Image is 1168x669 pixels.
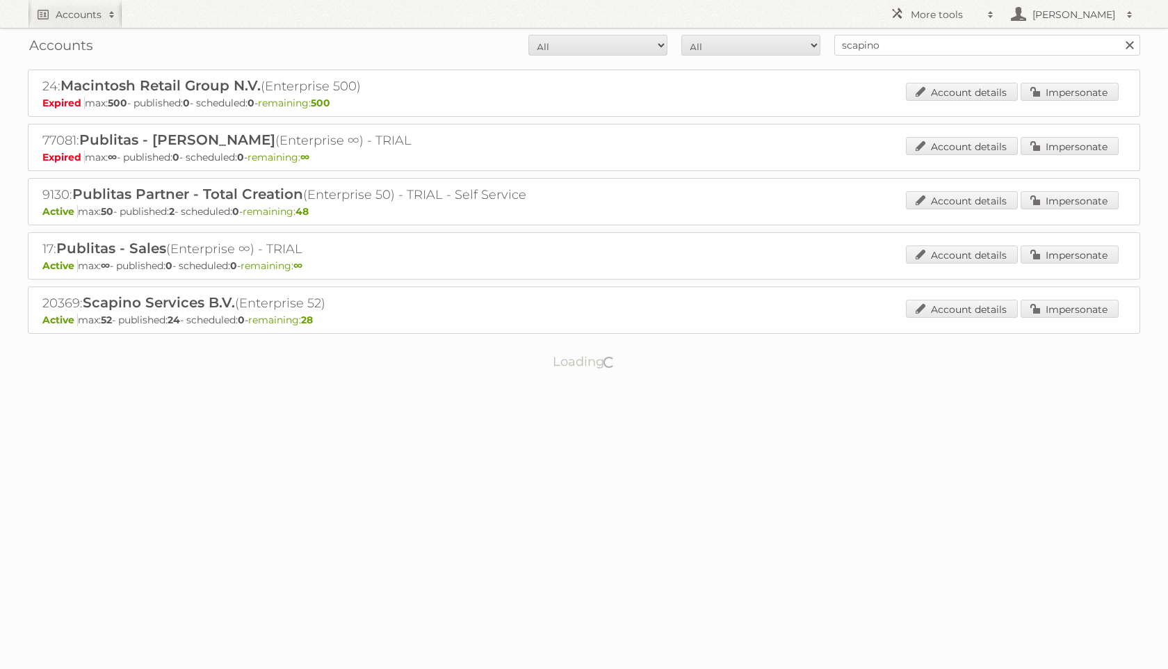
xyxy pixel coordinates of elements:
[295,205,309,218] strong: 48
[906,137,1018,155] a: Account details
[1021,245,1119,264] a: Impersonate
[42,151,1126,163] p: max: - published: - scheduled: -
[906,300,1018,318] a: Account details
[42,186,529,204] h2: 9130: (Enterprise 50) - TRIAL - Self Service
[243,205,309,218] span: remaining:
[42,259,78,272] span: Active
[1021,83,1119,101] a: Impersonate
[311,97,330,109] strong: 500
[42,314,1126,326] p: max: - published: - scheduled: -
[42,205,1126,218] p: max: - published: - scheduled: -
[232,205,239,218] strong: 0
[42,131,529,150] h2: 77081: (Enterprise ∞) - TRIAL
[42,294,529,312] h2: 20369: (Enterprise 52)
[42,205,78,218] span: Active
[56,8,102,22] h2: Accounts
[108,97,127,109] strong: 500
[1021,300,1119,318] a: Impersonate
[42,314,78,326] span: Active
[101,259,110,272] strong: ∞
[42,151,85,163] span: Expired
[301,314,313,326] strong: 28
[237,151,244,163] strong: 0
[42,97,1126,109] p: max: - published: - scheduled: -
[258,97,330,109] span: remaining:
[1021,191,1119,209] a: Impersonate
[42,240,529,258] h2: 17: (Enterprise ∞) - TRIAL
[168,314,180,326] strong: 24
[248,314,313,326] span: remaining:
[56,240,166,257] span: Publitas - Sales
[169,205,175,218] strong: 2
[1029,8,1119,22] h2: [PERSON_NAME]
[172,151,179,163] strong: 0
[83,294,235,311] span: Scapino Services B.V.
[42,77,529,95] h2: 24: (Enterprise 500)
[183,97,190,109] strong: 0
[906,191,1018,209] a: Account details
[108,151,117,163] strong: ∞
[72,186,303,202] span: Publitas Partner - Total Creation
[906,245,1018,264] a: Account details
[60,77,261,94] span: Macintosh Retail Group N.V.
[1021,137,1119,155] a: Impersonate
[248,97,254,109] strong: 0
[165,259,172,272] strong: 0
[101,205,113,218] strong: 50
[238,314,245,326] strong: 0
[42,259,1126,272] p: max: - published: - scheduled: -
[911,8,980,22] h2: More tools
[230,259,237,272] strong: 0
[248,151,309,163] span: remaining:
[300,151,309,163] strong: ∞
[241,259,302,272] span: remaining:
[101,314,112,326] strong: 52
[293,259,302,272] strong: ∞
[509,348,660,376] p: Loading
[42,97,85,109] span: Expired
[79,131,275,148] span: Publitas - [PERSON_NAME]
[906,83,1018,101] a: Account details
